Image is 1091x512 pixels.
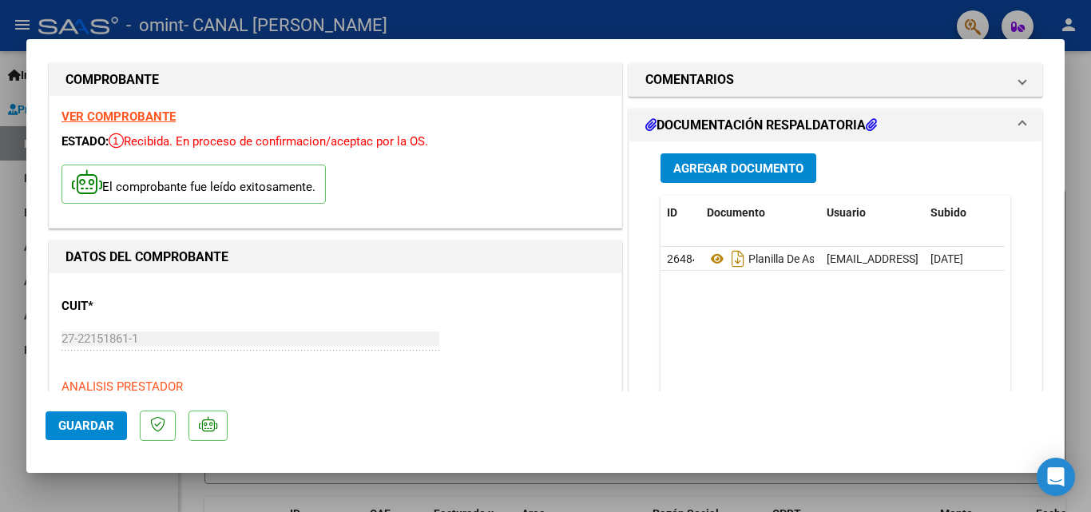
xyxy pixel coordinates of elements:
span: Usuario [827,206,866,219]
div: Open Intercom Messenger [1037,458,1075,496]
span: Guardar [58,419,114,433]
mat-expansion-panel-header: DOCUMENTACIÓN RESPALDATORIA [629,109,1041,141]
p: CUIT [61,297,226,316]
h1: COMENTARIOS [645,70,734,89]
strong: DATOS DEL COMPROBANTE [65,249,228,264]
button: Guardar [46,411,127,440]
span: Recibida. En proceso de confirmacion/aceptac por la OS. [109,134,428,149]
strong: COMPROBANTE [65,72,159,87]
mat-expansion-panel-header: COMENTARIOS [629,64,1041,96]
datatable-header-cell: Subido [924,196,1004,230]
span: Agregar Documento [673,161,803,176]
datatable-header-cell: Acción [1004,196,1084,230]
span: ESTADO: [61,134,109,149]
i: Descargar documento [728,246,748,272]
span: 26484 [667,252,699,265]
span: Subido [930,206,966,219]
h1: DOCUMENTACIÓN RESPALDATORIA [645,116,877,135]
span: ID [667,206,677,219]
p: El comprobante fue leído exitosamente. [61,165,326,204]
a: VER COMPROBANTE [61,109,176,124]
button: Agregar Documento [661,153,816,183]
datatable-header-cell: Usuario [820,196,924,230]
span: Documento [707,206,765,219]
datatable-header-cell: ID [661,196,700,230]
span: [DATE] [930,252,963,265]
div: DOCUMENTACIÓN RESPALDATORIA [629,141,1041,473]
span: ANALISIS PRESTADOR [61,379,183,394]
span: Planilla De Asistencia [707,252,853,265]
datatable-header-cell: Documento [700,196,820,230]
